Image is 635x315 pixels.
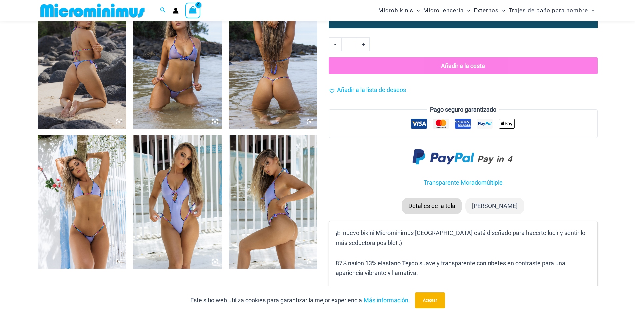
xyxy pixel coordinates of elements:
[133,135,222,269] img: Traje de baño de una pieza Havana Club Purple Multi 820
[334,41,336,48] font: -
[336,260,565,277] font: 87% nailon 13% elastano Tejido suave y transparente con ribetes en contraste para una apariencia ...
[422,2,472,19] a: Micro lenceríaAlternar menúAlternar menú
[190,297,364,304] font: Este sitio web utiliza cookies para garantizar la mejor experiencia.
[430,106,496,113] font: Pago seguro garantizado
[588,2,595,19] span: Alternar menú
[509,7,588,14] font: Trajes de baño para hombre
[329,85,406,95] a: Añadir a la lista de deseos
[362,41,365,48] font: +
[415,292,445,308] button: Aceptar
[461,179,481,186] a: Morado
[423,7,464,14] font: Micro lencería
[459,179,461,186] font: |
[229,135,318,269] img: Traje de baño de una pieza Havana Club Purple Multi 820
[377,2,422,19] a: MicrobikinisAlternar menúAlternar menú
[378,7,413,14] font: Microbikinis
[441,62,485,69] font: Añadir a la cesta
[173,8,179,14] a: Enlace del icono de la cuenta
[337,86,406,93] font: Añadir a la lista de deseos
[423,298,437,303] font: Aceptar
[38,3,147,18] img: MM SHOP LOGO PLANO
[507,2,596,19] a: Trajes de baño para hombreAlternar menúAlternar menú
[38,135,127,269] img: Havana Club Purple Multi 312 Parte superior 451 Parte inferior
[336,229,585,246] font: ¡El nuevo bikini Microminimus [GEOGRAPHIC_DATA] está diseñado para hacerte lucir y sentir lo más ...
[472,2,507,19] a: ExternosAlternar menúAlternar menú
[499,2,505,19] span: Alternar menú
[364,297,410,304] a: Más información.
[341,37,357,51] input: Cantidad de producto
[472,202,518,209] font: [PERSON_NAME]
[481,179,503,186] a: múltiple
[329,37,341,51] a: -
[464,2,470,19] span: Alternar menú
[424,179,459,186] a: Transparente
[329,57,597,74] button: Añadir a la cesta
[376,1,598,20] nav: Navegación del sitio
[413,2,420,19] span: Alternar menú
[408,202,455,209] font: Detalles de la tela
[357,37,370,51] a: +
[160,6,166,15] a: Enlace del icono de búsqueda
[474,7,499,14] font: Externos
[185,3,201,18] a: Ver carrito de compras, vacío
